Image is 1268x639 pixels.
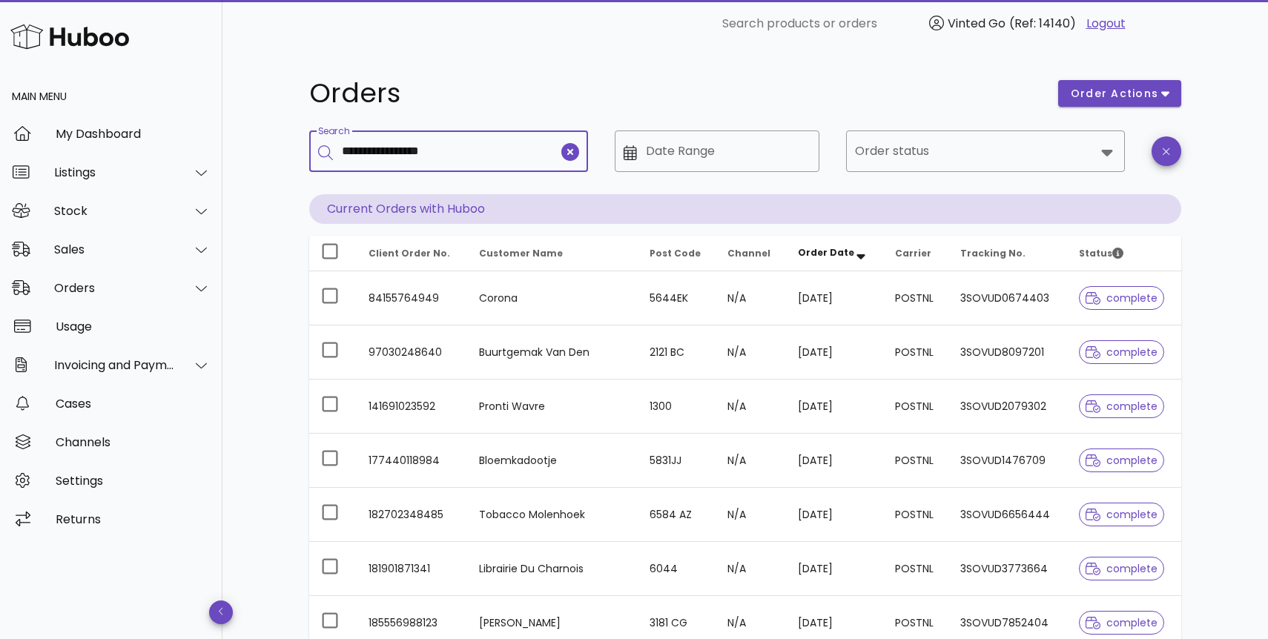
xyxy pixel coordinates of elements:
[357,236,467,271] th: Client Order No.
[883,380,948,434] td: POSTNL
[54,281,175,295] div: Orders
[1086,618,1158,628] span: complete
[1086,15,1126,33] a: Logout
[786,542,884,596] td: [DATE]
[479,247,563,259] span: Customer Name
[786,236,884,271] th: Order Date: Sorted descending. Activate to remove sorting.
[357,271,467,325] td: 84155764949
[357,434,467,488] td: 177440118984
[467,380,638,434] td: Pronti Wavre
[716,542,785,596] td: N/A
[716,380,785,434] td: N/A
[650,247,701,259] span: Post Code
[1058,80,1181,107] button: order actions
[638,488,716,542] td: 6584 AZ
[56,127,211,141] div: My Dashboard
[467,271,638,325] td: Corona
[948,380,1067,434] td: 3SOVUD2079302
[467,542,638,596] td: Librairie Du Charnois
[883,271,948,325] td: POSTNL
[895,247,931,259] span: Carrier
[948,488,1067,542] td: 3SOVUD6656444
[716,236,785,271] th: Channel
[1086,455,1158,466] span: complete
[846,130,1125,172] div: Order status
[948,434,1067,488] td: 3SOVUD1476709
[1086,509,1158,520] span: complete
[948,236,1067,271] th: Tracking No.
[1070,86,1159,102] span: order actions
[309,194,1181,224] p: Current Orders with Huboo
[716,434,785,488] td: N/A
[786,380,884,434] td: [DATE]
[10,21,129,53] img: Huboo Logo
[1009,15,1076,32] span: (Ref: 14140)
[56,397,211,411] div: Cases
[948,271,1067,325] td: 3SOVUD0674403
[716,271,785,325] td: N/A
[357,542,467,596] td: 181901871341
[467,325,638,380] td: Buurtgemak Van Den
[357,325,467,380] td: 97030248640
[1067,236,1181,271] th: Status
[1086,347,1158,357] span: complete
[716,325,785,380] td: N/A
[56,319,211,334] div: Usage
[561,143,579,161] button: clear icon
[56,512,211,526] div: Returns
[786,488,884,542] td: [DATE]
[357,380,467,434] td: 141691023592
[948,325,1067,380] td: 3SOVUD8097201
[309,80,1040,107] h1: Orders
[54,242,175,256] div: Sales
[883,542,948,596] td: POSTNL
[948,542,1067,596] td: 3SOVUD3773664
[369,247,450,259] span: Client Order No.
[883,488,948,542] td: POSTNL
[638,325,716,380] td: 2121 BC
[883,434,948,488] td: POSTNL
[467,236,638,271] th: Customer Name
[786,271,884,325] td: [DATE]
[1086,563,1158,574] span: complete
[318,126,349,137] label: Search
[54,165,175,179] div: Listings
[638,380,716,434] td: 1300
[467,434,638,488] td: Bloemkadootje
[1086,293,1158,303] span: complete
[357,488,467,542] td: 182702348485
[727,247,770,259] span: Channel
[883,325,948,380] td: POSTNL
[638,434,716,488] td: 5831JJ
[786,434,884,488] td: [DATE]
[54,204,175,218] div: Stock
[798,246,854,259] span: Order Date
[716,488,785,542] td: N/A
[883,236,948,271] th: Carrier
[948,15,1006,32] span: Vinted Go
[638,271,716,325] td: 5644EK
[638,542,716,596] td: 6044
[638,236,716,271] th: Post Code
[56,474,211,488] div: Settings
[786,325,884,380] td: [DATE]
[54,358,175,372] div: Invoicing and Payments
[56,435,211,449] div: Channels
[1079,247,1123,259] span: Status
[467,488,638,542] td: Tobacco Molenhoek
[1086,401,1158,411] span: complete
[960,247,1026,259] span: Tracking No.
